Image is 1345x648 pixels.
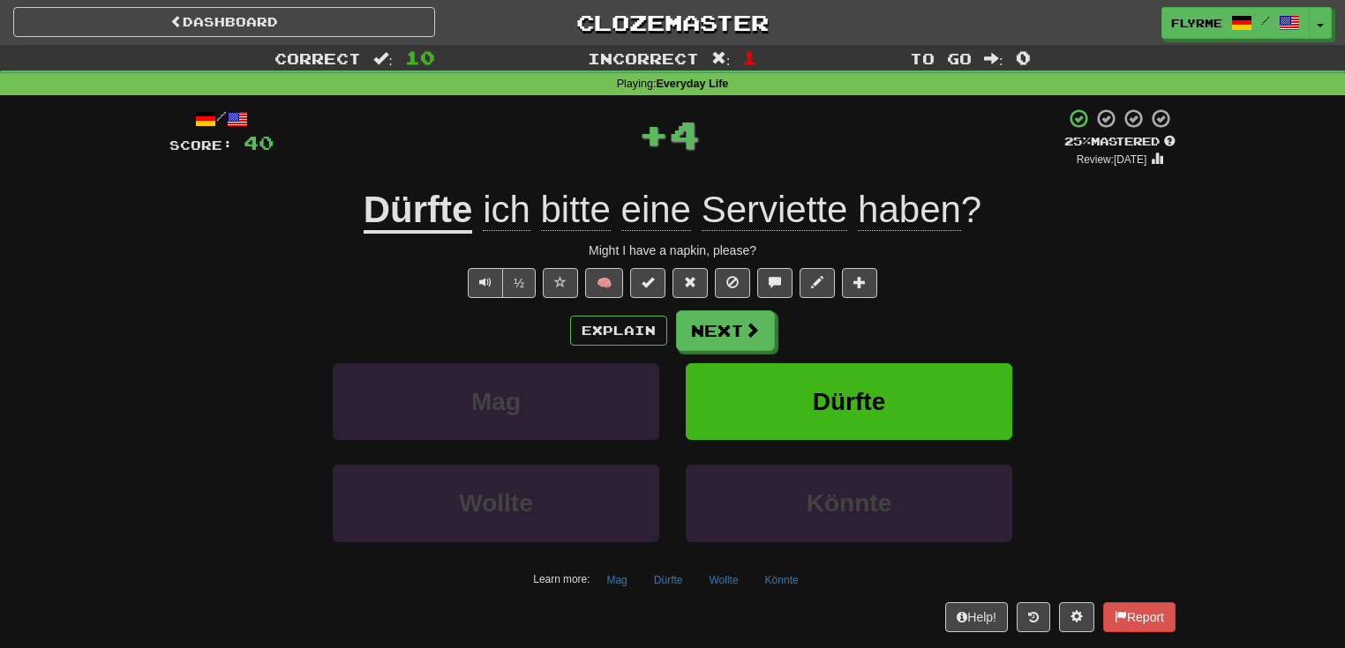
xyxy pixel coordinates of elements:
[656,78,728,90] strong: Everyday Life
[1017,602,1050,632] button: Round history (alt+y)
[471,388,521,415] span: Mag
[945,602,1008,632] button: Help!
[1077,153,1147,166] small: Review: [DATE]
[755,567,808,593] button: Könnte
[585,268,623,298] button: 🧠
[169,108,274,130] div: /
[588,49,699,67] span: Incorrect
[405,47,435,68] span: 10
[711,51,731,66] span: :
[1064,134,1176,150] div: Mastered
[468,268,503,298] button: Play sentence audio (ctl+space)
[373,51,393,66] span: :
[715,268,750,298] button: Ignore sentence (alt+i)
[169,242,1176,259] div: Might I have a napkin, please?
[842,268,877,298] button: Add to collection (alt+a)
[464,268,536,298] div: Text-to-speech controls
[686,363,1012,440] button: Dürfte
[1016,47,1031,68] span: 0
[333,465,659,541] button: Wollte
[742,47,757,68] span: 1
[533,573,590,585] small: Learn more:
[502,268,536,298] button: ½
[1161,7,1310,39] a: FLYRME /
[984,51,1003,66] span: :
[364,189,473,234] u: Dürfte
[543,268,578,298] button: Favorite sentence (alt+f)
[638,108,669,160] span: +
[858,189,961,231] span: haben
[800,268,835,298] button: Edit sentence (alt+d)
[472,189,981,231] span: ?
[644,567,693,593] button: Dürfte
[597,567,636,593] button: Mag
[621,189,691,231] span: eine
[459,489,532,517] span: Wollte
[541,189,611,231] span: bitte
[13,7,435,37] a: Dashboard
[630,268,665,298] button: Set this sentence to 100% Mastered (alt+m)
[686,465,1012,541] button: Könnte
[570,316,667,346] button: Explain
[483,189,530,231] span: ich
[274,49,361,67] span: Correct
[699,567,748,593] button: Wollte
[676,310,775,351] button: Next
[910,49,972,67] span: To go
[333,363,659,440] button: Mag
[1103,602,1176,632] button: Report
[1064,134,1091,148] span: 25 %
[757,268,793,298] button: Discuss sentence (alt+u)
[672,268,708,298] button: Reset to 0% Mastered (alt+r)
[169,138,233,153] span: Score:
[702,189,848,231] span: Serviette
[1171,15,1222,31] span: FLYRME
[244,131,274,153] span: 40
[813,388,885,415] span: Dürfte
[669,112,700,156] span: 4
[1261,14,1270,26] span: /
[807,489,891,517] span: Könnte
[462,7,883,38] a: Clozemaster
